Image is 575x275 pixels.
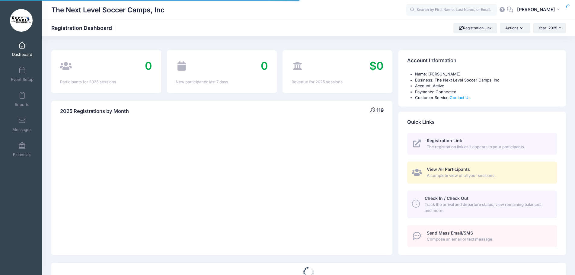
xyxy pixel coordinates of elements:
[8,139,37,160] a: Financials
[292,79,384,85] div: Revenue for 2025 sessions
[538,26,557,30] span: Year: 2025
[415,95,557,101] li: Customer Service:
[51,25,117,31] h1: Registration Dashboard
[12,52,32,57] span: Dashboard
[427,173,550,179] span: A complete view of all your sessions.
[11,77,34,82] span: Event Setup
[415,71,557,77] li: Name: [PERSON_NAME]
[51,3,165,17] h1: The Next Level Soccer Camps, Inc
[12,127,32,132] span: Messages
[145,59,152,72] span: 0
[60,103,129,120] h4: 2025 Registrations by Month
[533,23,566,33] button: Year: 2025
[407,161,557,184] a: View All Participants A complete view of all your sessions.
[427,236,550,242] span: Compose an email or text message.
[415,77,557,83] li: Business: The Next Level Soccer Camps, Inc
[8,114,37,135] a: Messages
[13,152,31,157] span: Financials
[176,79,268,85] div: New participants: last 7 days
[513,3,566,17] button: [PERSON_NAME]
[60,79,152,85] div: Participants for 2025 sessions
[415,83,557,89] li: Account: Active
[15,102,29,107] span: Reports
[425,202,550,213] span: Track the arrival and departure status, view remaining balances, and more.
[415,89,557,95] li: Payments: Connected
[8,39,37,60] a: Dashboard
[10,9,33,32] img: The Next Level Soccer Camps, Inc
[376,107,384,113] span: 119
[407,114,435,131] h4: Quick Links
[369,59,384,72] span: $0
[407,225,557,247] a: Send Mass Email/SMS Compose an email or text message.
[261,59,268,72] span: 0
[406,4,497,16] input: Search by First Name, Last Name, or Email...
[407,133,557,155] a: Registration Link The registration link as it appears to your participants.
[8,89,37,110] a: Reports
[517,6,555,13] span: [PERSON_NAME]
[427,230,473,235] span: Send Mass Email/SMS
[425,196,468,201] span: Check In / Check Out
[407,190,557,218] a: Check In / Check Out Track the arrival and departure status, view remaining balances, and more.
[427,144,550,150] span: The registration link as it appears to your participants.
[500,23,530,33] button: Actions
[450,95,471,100] a: Contact Us
[427,138,462,143] span: Registration Link
[427,167,470,172] span: View All Participants
[453,23,497,33] a: Registration Link
[407,52,456,69] h4: Account Information
[8,64,37,85] a: Event Setup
